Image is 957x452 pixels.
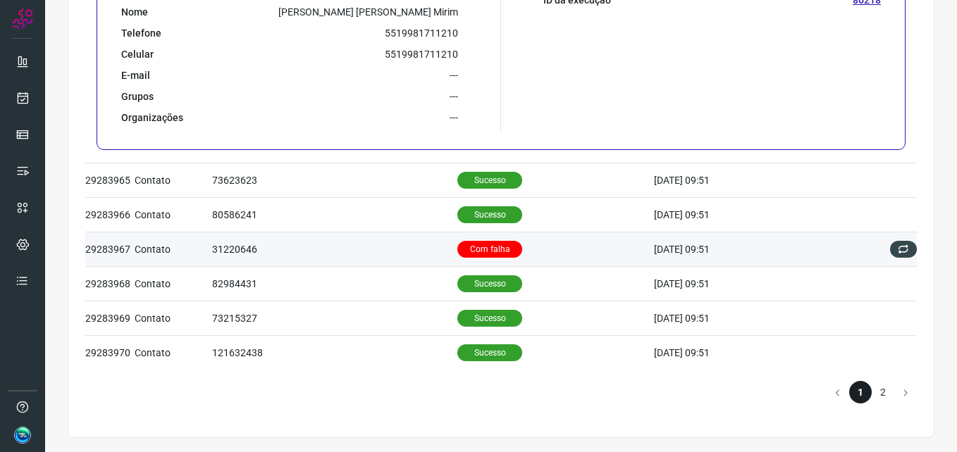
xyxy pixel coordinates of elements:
[121,48,154,61] p: Celular
[385,48,458,61] p: 5519981711210
[654,301,836,335] td: [DATE] 09:51
[457,310,522,327] p: Sucesso
[457,241,522,258] p: Com falha
[654,266,836,301] td: [DATE] 09:51
[450,90,458,103] p: ---
[457,275,522,292] p: Sucesso
[212,301,457,335] td: 73215327
[85,266,135,301] td: 29283968
[135,266,212,301] td: Contato
[872,381,894,403] li: page 2
[85,163,135,197] td: 29283965
[85,335,135,370] td: 29283970
[14,427,31,444] img: d1faacb7788636816442e007acca7356.jpg
[849,381,872,403] li: page 1
[457,344,522,361] p: Sucesso
[450,69,458,82] p: ---
[827,381,849,403] button: Go to previous page
[385,27,458,39] p: 5519981711210
[135,197,212,232] td: Contato
[278,6,458,18] p: [PERSON_NAME] [PERSON_NAME] Mirim
[457,206,522,223] p: Sucesso
[135,301,212,335] td: Contato
[894,381,917,403] button: Go to next page
[212,232,457,266] td: 31220646
[654,335,836,370] td: [DATE] 09:51
[135,163,212,197] td: Contato
[654,197,836,232] td: [DATE] 09:51
[85,232,135,266] td: 29283967
[654,163,836,197] td: [DATE] 09:51
[212,197,457,232] td: 80586241
[212,163,457,197] td: 73623623
[85,197,135,232] td: 29283966
[121,69,150,82] p: E-mail
[121,111,183,124] p: Organizações
[135,335,212,370] td: Contato
[85,301,135,335] td: 29283969
[135,232,212,266] td: Contato
[212,335,457,370] td: 121632438
[121,90,154,103] p: Grupos
[121,6,148,18] p: Nome
[457,172,522,189] p: Sucesso
[121,27,161,39] p: Telefone
[12,8,33,30] img: Logo
[450,111,458,124] p: ---
[212,266,457,301] td: 82984431
[654,232,836,266] td: [DATE] 09:51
